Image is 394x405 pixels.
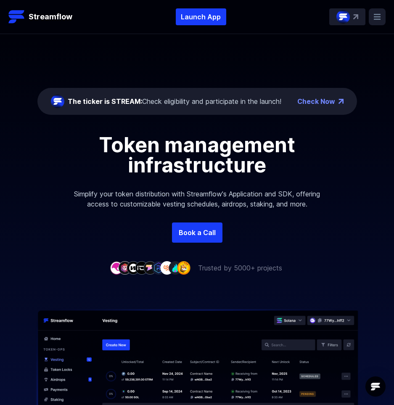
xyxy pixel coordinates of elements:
img: company-9 [177,261,190,274]
a: Book a Call [172,222,222,243]
a: Streamflow [8,8,72,25]
img: top-right-arrow.png [338,99,344,104]
span: The ticker is STREAM: [68,97,142,106]
img: company-7 [160,261,174,274]
img: company-3 [127,261,140,274]
img: company-4 [135,261,148,274]
button: Launch App [176,8,226,25]
img: streamflow-logo-circle.png [336,10,350,24]
img: streamflow-logo-circle.png [51,95,64,108]
img: company-5 [143,261,157,274]
img: company-8 [169,261,182,274]
p: Simplify your token distribution with Streamflow's Application and SDK, offering access to custom... [63,175,332,222]
img: top-right-arrow.svg [353,14,358,19]
img: company-6 [152,261,165,274]
img: company-2 [118,261,132,274]
img: Streamflow Logo [8,8,25,25]
h1: Token management infrastructure [69,135,325,175]
div: Check eligibility and participate in the launch! [68,96,281,106]
a: Check Now [297,96,335,106]
p: Trusted by 5000+ projects [198,263,282,273]
p: Streamflow [29,11,72,23]
img: company-1 [110,261,123,274]
div: Open Intercom Messenger [365,376,386,397]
